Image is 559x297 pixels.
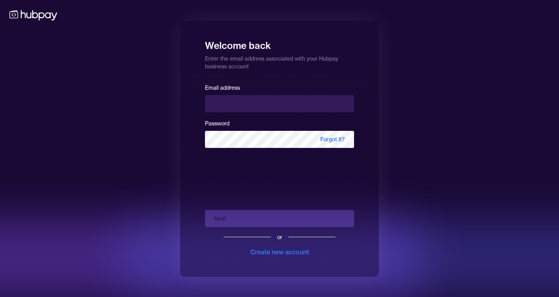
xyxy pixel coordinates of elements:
[205,35,354,52] h1: Welcome back
[205,52,354,70] p: Enter the email address associated with your Hubpay business account
[205,120,229,127] label: Password
[277,233,282,241] div: or
[250,247,309,257] div: Create new account
[311,131,354,148] span: Forgot it?
[205,84,240,91] label: Email address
